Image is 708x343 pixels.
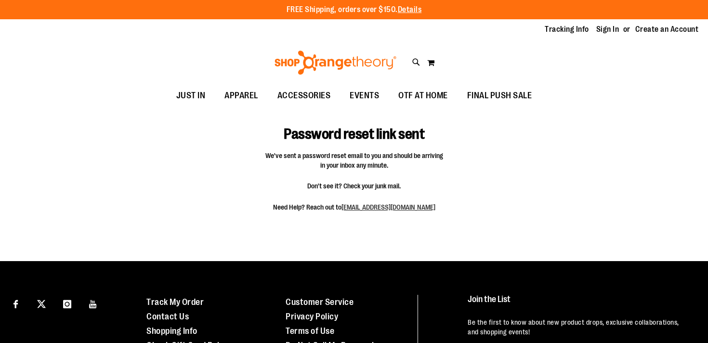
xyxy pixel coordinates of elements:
[146,297,204,307] a: Track My Order
[265,181,443,191] span: Don't see it? Check your junk mail.
[398,85,448,106] span: OTF AT HOME
[286,312,338,321] a: Privacy Policy
[545,24,589,35] a: Tracking Info
[265,151,443,170] span: We've sent a password reset email to you and should be arriving in your inbox any minute.
[458,85,542,107] a: FINAL PUSH SALE
[146,312,189,321] a: Contact Us
[33,295,50,312] a: Visit our X page
[341,203,435,211] a: [EMAIL_ADDRESS][DOMAIN_NAME]
[59,295,76,312] a: Visit our Instagram page
[146,326,197,336] a: Shopping Info
[596,24,619,35] a: Sign In
[350,85,379,106] span: EVENTS
[468,317,689,337] p: Be the first to know about new product drops, exclusive collaborations, and shopping events!
[242,112,467,143] h1: Password reset link sent
[398,5,422,14] a: Details
[340,85,389,107] a: EVENTS
[277,85,331,106] span: ACCESSORIES
[224,85,258,106] span: APPAREL
[287,4,422,15] p: FREE Shipping, orders over $150.
[286,326,334,336] a: Terms of Use
[85,295,102,312] a: Visit our Youtube page
[7,295,24,312] a: Visit our Facebook page
[389,85,458,107] a: OTF AT HOME
[468,295,689,313] h4: Join the List
[467,85,532,106] span: FINAL PUSH SALE
[635,24,699,35] a: Create an Account
[268,85,341,107] a: ACCESSORIES
[215,85,268,107] a: APPAREL
[265,202,443,212] span: Need Help? Reach out to
[286,297,354,307] a: Customer Service
[167,85,215,107] a: JUST IN
[273,51,398,75] img: Shop Orangetheory
[176,85,206,106] span: JUST IN
[37,300,46,308] img: Twitter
